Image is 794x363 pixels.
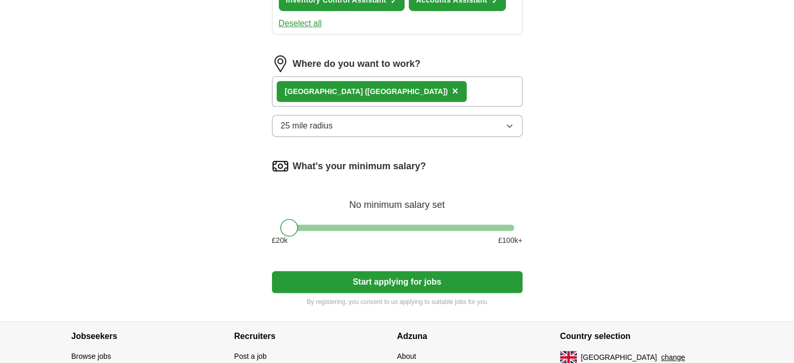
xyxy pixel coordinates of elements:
div: No minimum salary set [272,187,523,212]
span: × [452,85,458,97]
span: 25 mile radius [281,120,333,132]
button: change [661,352,685,363]
button: 25 mile radius [272,115,523,137]
span: [GEOGRAPHIC_DATA] [581,352,657,363]
button: Start applying for jobs [272,271,523,293]
span: £ 20 k [272,235,288,246]
img: salary.png [272,158,289,174]
p: By registering, you consent to us applying to suitable jobs for you [272,297,523,307]
span: ([GEOGRAPHIC_DATA]) [365,87,448,96]
label: Where do you want to work? [293,57,421,71]
a: About [397,352,417,360]
span: £ 100 k+ [498,235,522,246]
strong: [GEOGRAPHIC_DATA] [285,87,363,96]
a: Post a job [234,352,267,360]
button: Deselect all [279,17,322,30]
label: What's your minimum salary? [293,159,426,173]
a: Browse jobs [72,352,111,360]
img: location.png [272,55,289,72]
h4: Country selection [560,322,723,351]
button: × [452,84,458,99]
